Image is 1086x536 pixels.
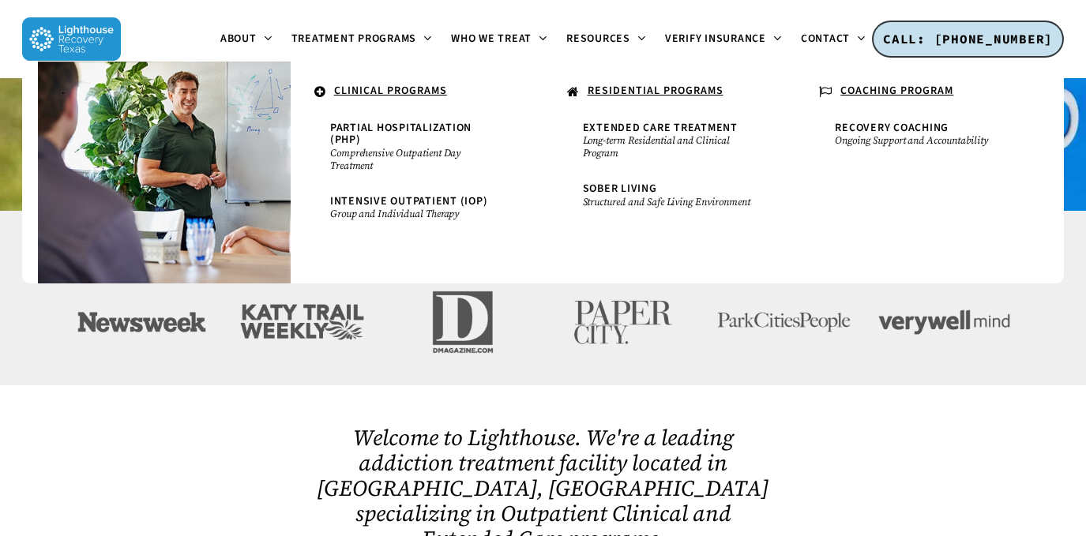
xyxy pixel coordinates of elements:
[451,31,532,47] span: Who We Treat
[557,33,656,46] a: Resources
[62,83,66,99] span: .
[330,193,488,209] span: Intensive Outpatient (IOP)
[835,120,949,136] span: Recovery Coaching
[559,77,780,107] a: RESIDENTIAL PROGRAMS
[211,33,282,46] a: About
[801,31,850,47] span: Contact
[220,31,257,47] span: About
[791,33,875,46] a: Contact
[334,83,447,99] u: CLINICAL PROGRAMS
[566,31,630,47] span: Resources
[306,77,528,107] a: CLINICAL PROGRAMS
[827,114,1016,155] a: Recovery CoachingOngoing Support and Accountability
[583,120,738,136] span: Extended Care Treatment
[330,208,504,220] small: Group and Individual Therapy
[322,114,512,180] a: Partial Hospitalization (PHP)Comprehensive Outpatient Day Treatment
[330,147,504,172] small: Comprehensive Outpatient Day Treatment
[588,83,723,99] u: RESIDENTIAL PROGRAMS
[575,114,765,167] a: Extended Care TreatmentLong-term Residential and Clinical Program
[54,77,275,105] a: .
[291,31,417,47] span: Treatment Programs
[442,33,557,46] a: Who We Treat
[282,33,442,46] a: Treatment Programs
[872,21,1064,58] a: CALL: [PHONE_NUMBER]
[583,134,757,159] small: Long-term Residential and Clinical Program
[583,196,757,208] small: Structured and Safe Living Environment
[840,83,953,99] u: COACHING PROGRAM
[322,188,512,228] a: Intensive Outpatient (IOP)Group and Individual Therapy
[583,181,657,197] span: Sober Living
[330,120,472,148] span: Partial Hospitalization (PHP)
[575,175,765,216] a: Sober LivingStructured and Safe Living Environment
[656,33,791,46] a: Verify Insurance
[22,17,121,61] img: Lighthouse Recovery Texas
[835,134,1009,147] small: Ongoing Support and Accountability
[811,77,1032,107] a: COACHING PROGRAM
[883,31,1053,47] span: CALL: [PHONE_NUMBER]
[665,31,766,47] span: Verify Insurance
